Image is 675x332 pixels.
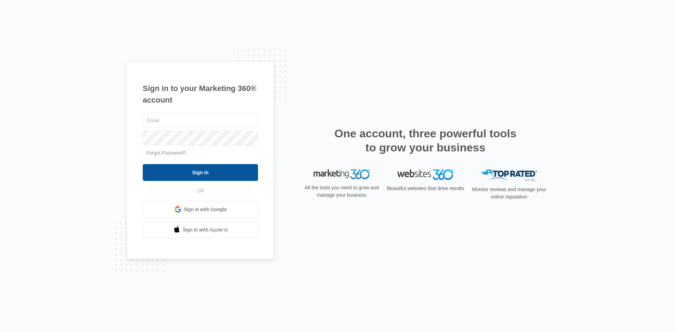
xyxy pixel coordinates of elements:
[332,126,519,155] h2: One account, three powerful tools to grow your business
[302,184,381,199] p: All the tools you need to grow and manage your business
[470,186,548,201] p: Monitor reviews and manage your online reputation
[183,226,228,234] span: Sign in with Apple Id
[386,185,465,192] p: Beautiful websites that drive results
[143,201,258,218] a: Sign in with Google
[481,169,537,181] img: Top Rated Local
[143,113,258,128] input: Email
[143,221,258,238] a: Sign in with Apple Id
[314,169,370,179] img: Marketing 360
[184,206,227,213] span: Sign in with Google
[146,150,186,156] a: Forgot Password?
[192,187,209,195] span: OR
[397,169,454,180] img: Websites 360
[143,83,258,106] h1: Sign in to your Marketing 360® account
[143,164,258,181] input: Sign In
